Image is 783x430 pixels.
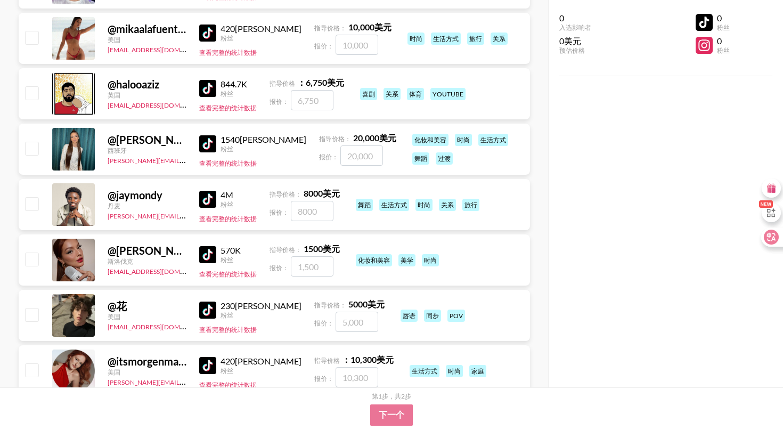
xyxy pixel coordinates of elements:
div: 粉丝 [221,34,301,42]
span: 指导价格 [270,79,295,87]
span: 指导价格 [314,356,340,364]
input: 10,000 [336,35,378,55]
img: 抖音 [199,80,216,97]
input: 6,750 [291,90,333,110]
div: 第 1 步 ，共 2步 [372,392,411,400]
strong: 8000 美元 [304,188,340,198]
div: 美国 [108,36,186,44]
span: 指导价格： [314,301,346,309]
img: 抖音 [199,302,216,319]
img: 抖音 [199,135,216,152]
div: 预估价格 [559,46,591,54]
div: 1540[PERSON_NAME] [221,134,306,145]
div: 粉丝 [221,367,301,375]
div: 丹麦 [108,202,186,210]
img: 抖音 [199,246,216,263]
div: 4M [221,190,233,200]
div: 粉丝 [221,145,306,153]
strong: 1500 美元 [304,244,340,254]
div: 时尚 [422,254,439,266]
a: [EMAIL_ADDRESS][DOMAIN_NAME] [108,99,215,109]
input: 8000 [291,201,333,221]
div: 美学 [398,254,415,266]
strong: 5000 美元 [348,299,385,309]
button: 查看完整的统计数据 [199,104,257,113]
div: 化妆和美容 [412,134,448,146]
div: 生活方式 [478,134,508,146]
div: 时尚 [407,33,425,45]
div: @ halooaziz [108,78,186,91]
a: [PERSON_NAME][EMAIL_ADDRESS][DOMAIN_NAME] [108,376,265,386]
div: 化妆和美容 [356,254,392,266]
button: 查看完整的统计数据 [199,215,257,224]
div: POV [447,310,465,322]
span: 报价： [319,153,338,161]
div: 舞蹈 [356,199,373,211]
div: @ mikaalafuente_ [108,22,186,36]
button: 查看完整的统计数据 [199,270,257,279]
button: 查看完整的统计数据 [199,48,257,58]
button: 查看完整的统计数据 [199,326,257,335]
div: @ [PERSON_NAME]斯 [108,133,186,147]
div: 粉丝 [717,23,730,31]
div: 粉丝 [221,311,301,319]
img: 抖音 [199,25,216,42]
div: 230[PERSON_NAME] [221,301,301,311]
a: [EMAIL_ADDRESS][DOMAIN_NAME] [108,321,215,331]
input: 10,300 [336,367,378,387]
img: 抖音 [199,357,216,374]
div: 旅行 [462,199,479,211]
div: YOUTUBE [430,88,466,100]
div: 体育 [407,88,424,100]
div: 0 [717,36,730,46]
div: 喜剧 [360,88,377,100]
div: 0美元 [559,36,591,46]
div: 570K [221,245,241,256]
span: 指导价格： [270,190,301,198]
div: 时尚 [446,365,463,377]
span: 指导价格： [319,135,351,143]
div: 旅行 [467,33,484,45]
div: 同步 [424,310,441,322]
strong: 20,000 美元 [353,133,396,143]
span: 报价： [314,42,333,50]
a: [PERSON_NAME][EMAIL_ADDRESS][DOMAIN_NAME] [108,210,265,220]
div: 关系 [439,199,456,211]
div: 0 [717,13,730,23]
div: 西班牙 [108,147,186,155]
div: 420[PERSON_NAME] [221,23,301,34]
div: 关系 [491,33,508,45]
span: 报价： [270,98,289,106]
div: 时尚 [415,199,433,211]
a: [EMAIL_ADDRESS][DOMAIN_NAME] [108,44,215,54]
div: 过渡 [436,152,453,165]
input: 1,500 [291,256,333,277]
div: 粉丝 [221,256,241,264]
div: @ 花 [108,299,186,313]
button: 查看完整的统计数据 [199,159,257,168]
div: 入选影响者 [559,23,591,31]
input: 20,000 [340,145,383,166]
span: 报价： [314,319,333,327]
div: 粉丝 [221,200,233,208]
div: 舞蹈 [412,152,429,165]
div: @ [PERSON_NAME]查诺瓦亚[PERSON_NAME] [108,244,186,257]
div: 时尚 [455,134,472,146]
div: 粉丝 [717,46,730,54]
div: 关系 [384,88,401,100]
div: 生活方式 [379,199,409,211]
div: 唇语 [401,310,418,322]
div: 0 [559,13,591,23]
span: 指导价格： [314,24,346,32]
div: 家庭 [469,365,486,377]
span: 报价： [314,375,333,383]
iframe: 漂移小部件聊天控制器 [730,377,770,417]
div: 美国 [108,368,186,376]
img: 抖音 [199,191,216,208]
a: [PERSON_NAME][EMAIL_ADDRESS][DOMAIN_NAME] [108,155,265,165]
span: 指导价格： [270,246,301,254]
strong: 10,000 美元 [348,22,391,32]
a: [EMAIL_ADDRESS][DOMAIN_NAME] [108,265,215,275]
span: 报价： [270,208,289,216]
button: 查看完整的统计数据 [199,381,257,390]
